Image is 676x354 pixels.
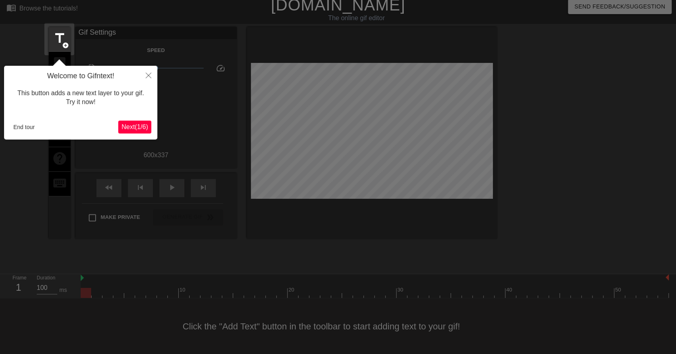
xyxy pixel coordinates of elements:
[10,72,151,81] h4: Welcome to Gifntext!
[10,121,38,133] button: End tour
[10,81,151,115] div: This button adds a new text layer to your gif. Try it now!
[121,123,148,130] span: Next ( 1 / 6 )
[140,66,157,84] button: Close
[118,121,151,133] button: Next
